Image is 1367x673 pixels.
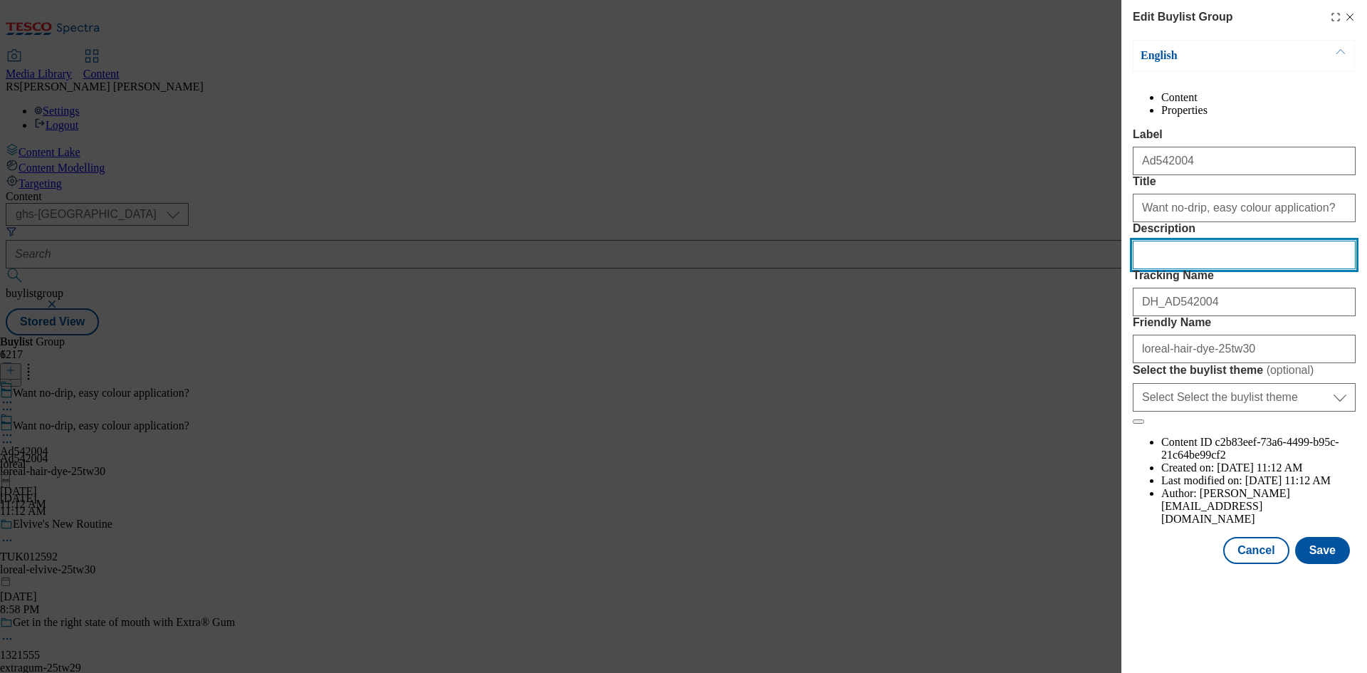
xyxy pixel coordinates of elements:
span: [DATE] 11:12 AM [1245,474,1331,486]
li: Properties [1161,104,1356,117]
input: Enter Description [1133,241,1356,269]
li: Author: [1161,487,1356,526]
li: Content ID [1161,436,1356,461]
label: Description [1133,222,1356,235]
span: [DATE] 11:12 AM [1217,461,1302,474]
p: English [1141,48,1290,63]
label: Friendly Name [1133,316,1356,329]
input: Enter Friendly Name [1133,335,1356,363]
h4: Edit Buylist Group [1133,9,1232,26]
li: Last modified on: [1161,474,1356,487]
span: ( optional ) [1267,364,1314,376]
input: Enter Title [1133,194,1356,222]
label: Title [1133,175,1356,188]
label: Tracking Name [1133,269,1356,282]
span: [PERSON_NAME][EMAIL_ADDRESS][DOMAIN_NAME] [1161,487,1290,525]
li: Content [1161,91,1356,104]
label: Select the buylist theme [1133,363,1356,377]
button: Cancel [1223,537,1289,564]
li: Created on: [1161,461,1356,474]
button: Save [1295,537,1350,564]
input: Enter Label [1133,147,1356,175]
span: c2b83eef-73a6-4499-b95c-21c64be99cf2 [1161,436,1339,461]
input: Enter Tracking Name [1133,288,1356,316]
label: Label [1133,128,1356,141]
